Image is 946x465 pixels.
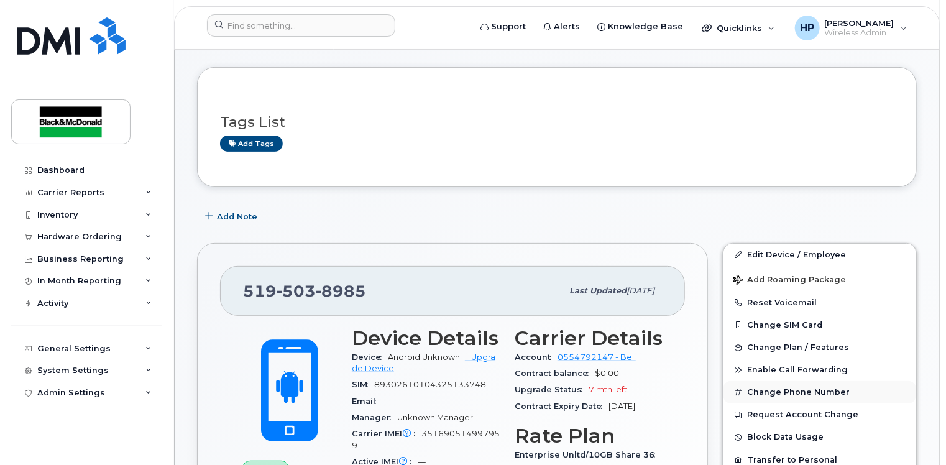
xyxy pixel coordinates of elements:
a: Alerts [535,14,589,39]
span: Quicklinks [717,23,762,33]
button: Enable Call Forwarding [723,359,916,381]
span: 8985 [316,282,366,300]
span: Carrier IMEI [352,429,421,438]
a: Support [472,14,535,39]
span: Support [491,21,526,33]
a: Add tags [220,136,283,151]
span: Add Roaming Package [733,275,846,287]
button: Block Data Usage [723,426,916,448]
span: Upgrade Status [515,385,589,394]
span: Alerts [554,21,580,33]
span: Last updated [569,286,627,295]
a: Edit Device / Employee [723,244,916,266]
div: Harsh Patel [786,16,916,40]
button: Add Roaming Package [723,266,916,292]
span: Enterprise Unltd/10GB Share 36 [515,450,661,459]
span: Add Note [217,211,257,223]
button: Change SIM Card [723,314,916,336]
span: 503 [277,282,316,300]
span: 7 mth left [589,385,627,394]
span: HP [800,21,814,35]
span: Change Plan / Features [747,343,849,352]
h3: Carrier Details [515,327,663,349]
span: [PERSON_NAME] [825,18,894,28]
span: Device [352,352,388,362]
span: $0.00 [595,369,619,378]
span: Email [352,397,382,406]
button: Change Phone Number [723,381,916,403]
h3: Rate Plan [515,425,663,447]
span: 519 [243,282,366,300]
span: Contract balance [515,369,595,378]
h3: Device Details [352,327,500,349]
span: SIM [352,380,374,389]
span: Knowledge Base [608,21,683,33]
span: 351690514997959 [352,429,500,449]
span: Account [515,352,558,362]
button: Reset Voicemail [723,292,916,314]
button: Add Note [197,206,268,228]
span: Unknown Manager [397,413,473,422]
div: Quicklinks [693,16,784,40]
span: Wireless Admin [825,28,894,38]
a: 0554792147 - Bell [558,352,636,362]
span: Android Unknown [388,352,460,362]
span: Manager [352,413,397,422]
h3: Tags List [220,114,894,130]
button: Change Plan / Features [723,336,916,359]
span: [DATE] [627,286,654,295]
span: Contract Expiry Date [515,402,608,411]
button: Request Account Change [723,403,916,426]
span: 89302610104325133748 [374,380,486,389]
input: Find something... [207,14,395,37]
span: Enable Call Forwarding [747,366,848,375]
a: Knowledge Base [589,14,692,39]
span: — [382,397,390,406]
span: [DATE] [608,402,635,411]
